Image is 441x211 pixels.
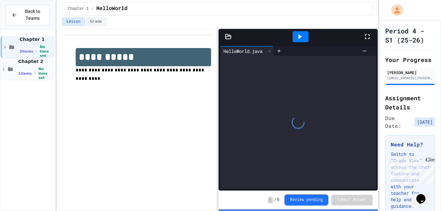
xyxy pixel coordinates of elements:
[387,76,433,81] div: [EMAIL_ADDRESS][PERSON_NAME][DOMAIN_NAME]
[337,197,367,203] span: Submit Answer
[277,197,279,203] span: 5
[19,49,33,54] span: 3 items
[6,5,50,25] button: Back to Teams
[3,3,45,41] div: Chat with us now!Close
[19,36,54,42] span: Chapter 1
[385,55,435,64] h2: Your Progress
[385,93,435,112] h2: Assignment Details
[18,58,54,64] span: Chapter 2
[18,71,32,76] span: 1 items
[387,157,435,184] iframe: chat widget
[36,49,37,54] span: •
[38,67,54,80] span: No time set
[220,46,274,56] div: HelloWorld.java
[68,6,89,11] span: Chapter 1
[284,194,328,205] button: Review pending
[391,141,430,148] h3: Need Help?
[62,18,84,26] button: Lesson
[86,18,106,26] button: Grade
[385,26,435,44] h1: Period 4 - S1 (25-26)
[385,114,412,130] span: Due Date:
[220,48,266,55] div: HelloWorld.java
[21,8,44,22] span: Back to Teams
[414,185,435,205] iframe: chat widget
[96,5,127,13] span: HelloWorld
[274,197,276,203] span: /
[268,197,273,203] span: -
[384,3,405,18] div: My Account
[332,195,372,205] button: Submit Answer
[387,69,433,75] div: [PERSON_NAME]
[40,45,54,58] span: No time set
[414,118,435,127] span: [DATE]
[391,151,430,209] p: Switch to "Grade View" to access the chat feature and communicate with your teacher for help and ...
[91,6,94,11] span: /
[34,71,36,76] span: •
